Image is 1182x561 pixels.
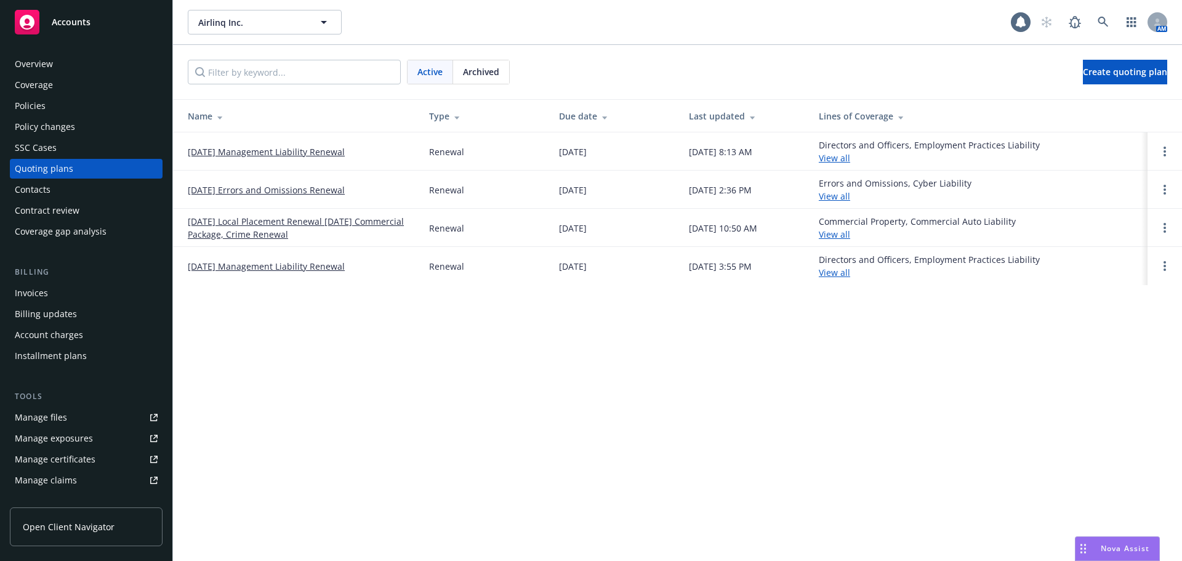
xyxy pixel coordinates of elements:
a: Contacts [10,180,163,200]
div: Contacts [15,180,50,200]
div: SSC Cases [15,138,57,158]
div: [DATE] 3:55 PM [689,260,752,273]
div: Contract review [15,201,79,220]
span: Archived [463,65,499,78]
div: Commercial Property, Commercial Auto Liability [819,215,1016,241]
a: SSC Cases [10,138,163,158]
span: Open Client Navigator [23,520,115,533]
div: [DATE] [559,260,587,273]
div: [DATE] [559,222,587,235]
span: Active [417,65,443,78]
div: Renewal [429,145,464,158]
a: Accounts [10,5,163,39]
div: Renewal [429,260,464,273]
div: Name [188,110,409,123]
div: Lines of Coverage [819,110,1138,123]
div: Invoices [15,283,48,303]
div: Overview [15,54,53,74]
a: Overview [10,54,163,74]
div: Quoting plans [15,159,73,179]
div: Tools [10,390,163,403]
button: Nova Assist [1075,536,1160,561]
span: Airlinq Inc. [198,16,305,29]
div: Last updated [689,110,799,123]
input: Filter by keyword... [188,60,401,84]
a: View all [819,190,850,202]
a: Search [1091,10,1116,34]
div: Manage BORs [15,491,73,511]
a: Billing updates [10,304,163,324]
a: Manage exposures [10,429,163,448]
a: Policies [10,96,163,116]
a: Account charges [10,325,163,345]
span: Create quoting plan [1083,66,1167,78]
div: Manage claims [15,470,77,490]
a: Manage certificates [10,450,163,469]
div: Renewal [429,184,464,196]
a: Manage claims [10,470,163,490]
div: Directors and Officers, Employment Practices Liability [819,139,1040,164]
a: [DATE] Management Liability Renewal [188,260,345,273]
div: [DATE] [559,184,587,196]
div: Renewal [429,222,464,235]
a: [DATE] Errors and Omissions Renewal [188,184,345,196]
a: Invoices [10,283,163,303]
a: Switch app [1119,10,1144,34]
a: Open options [1157,182,1172,197]
span: Accounts [52,17,90,27]
div: Manage exposures [15,429,93,448]
a: Coverage [10,75,163,95]
div: Manage certificates [15,450,95,469]
span: Nova Assist [1101,543,1149,554]
a: Policy changes [10,117,163,137]
div: Drag to move [1075,537,1091,560]
div: Policy changes [15,117,75,137]
div: Due date [559,110,669,123]
button: Airlinq Inc. [188,10,342,34]
a: Contract review [10,201,163,220]
div: Directors and Officers, Employment Practices Liability [819,253,1040,279]
div: [DATE] 10:50 AM [689,222,757,235]
div: [DATE] 8:13 AM [689,145,752,158]
div: Installment plans [15,346,87,366]
div: Coverage gap analysis [15,222,107,241]
div: Errors and Omissions, Cyber Liability [819,177,971,203]
a: Open options [1157,144,1172,159]
a: Create quoting plan [1083,60,1167,84]
a: [DATE] Local Placement Renewal [DATE] Commercial Package, Crime Renewal [188,215,409,241]
a: Coverage gap analysis [10,222,163,241]
a: Open options [1157,259,1172,273]
a: View all [819,152,850,164]
div: Type [429,110,539,123]
div: Account charges [15,325,83,345]
a: Report a Bug [1063,10,1087,34]
a: Manage files [10,408,163,427]
div: Manage files [15,408,67,427]
div: Policies [15,96,46,116]
a: Start snowing [1034,10,1059,34]
div: [DATE] 2:36 PM [689,184,752,196]
div: Coverage [15,75,53,95]
a: Manage BORs [10,491,163,511]
a: Installment plans [10,346,163,366]
a: View all [819,267,850,278]
div: Billing updates [15,304,77,324]
a: Quoting plans [10,159,163,179]
a: Open options [1157,220,1172,235]
div: [DATE] [559,145,587,158]
a: [DATE] Management Liability Renewal [188,145,345,158]
a: View all [819,228,850,240]
div: Billing [10,266,163,278]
